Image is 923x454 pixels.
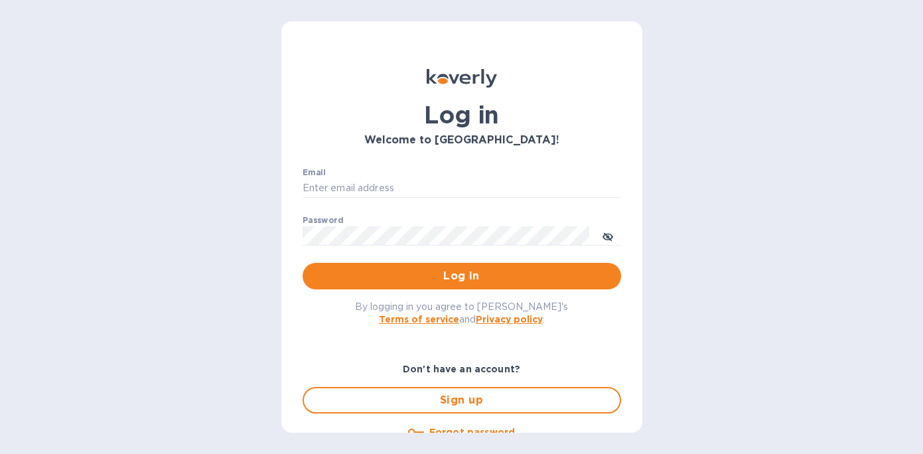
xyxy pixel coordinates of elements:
input: Enter email address [303,179,621,198]
u: Forgot password [429,427,515,437]
button: Sign up [303,387,621,414]
span: Log in [313,268,610,284]
span: Sign up [315,392,609,408]
h1: Log in [303,101,621,129]
h3: Welcome to [GEOGRAPHIC_DATA]! [303,134,621,147]
button: Log in [303,263,621,289]
button: toggle password visibility [595,222,621,249]
span: By logging in you agree to [PERSON_NAME]'s and . [355,301,568,325]
label: Email [303,169,326,177]
a: Terms of service [379,314,459,325]
img: Koverly [427,69,497,88]
b: Don't have an account? [403,364,520,374]
label: Password [303,216,343,224]
a: Privacy policy [476,314,543,325]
